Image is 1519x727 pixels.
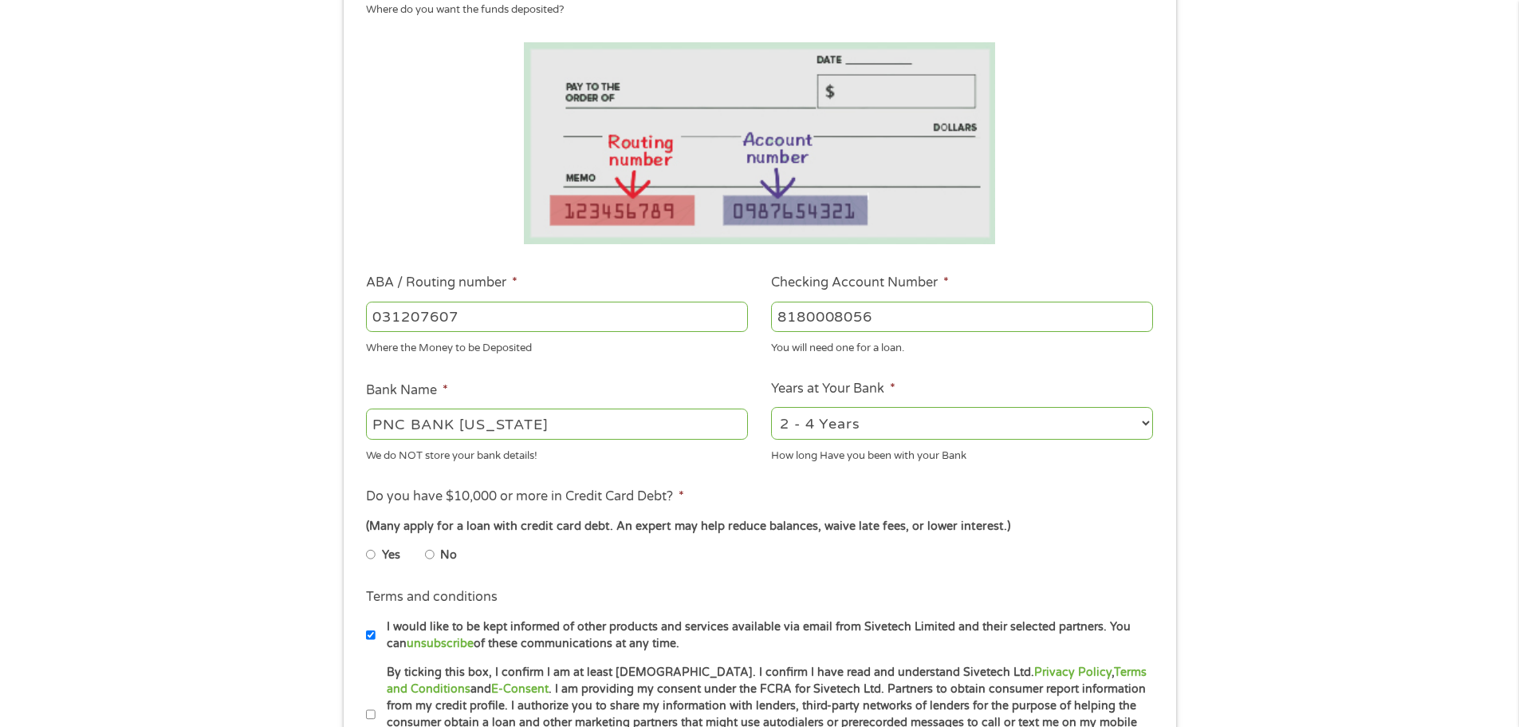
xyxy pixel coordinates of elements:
[366,488,684,505] label: Do you have $10,000 or more in Credit Card Debt?
[771,275,949,291] label: Checking Account Number
[1034,666,1112,679] a: Privacy Policy
[366,382,448,399] label: Bank Name
[440,547,457,564] label: No
[366,589,498,606] label: Terms and conditions
[771,442,1153,464] div: How long Have you been with your Bank
[387,666,1147,696] a: Terms and Conditions
[771,302,1153,332] input: 345634636
[524,42,996,244] img: Routing number location
[366,2,1141,18] div: Where do you want the funds deposited?
[771,381,895,397] label: Years at Your Bank
[366,518,1152,535] div: (Many apply for a loan with credit card debt. An expert may help reduce balances, waive late fees...
[366,335,748,357] div: Where the Money to be Deposited
[366,442,748,464] div: We do NOT store your bank details!
[771,335,1153,357] div: You will need one for a loan.
[382,547,400,564] label: Yes
[376,618,1158,653] label: I would like to be kept informed of other products and services available via email from Sivetech...
[366,275,517,291] label: ABA / Routing number
[491,682,549,696] a: E-Consent
[366,302,748,332] input: 263177916
[407,637,474,650] a: unsubscribe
